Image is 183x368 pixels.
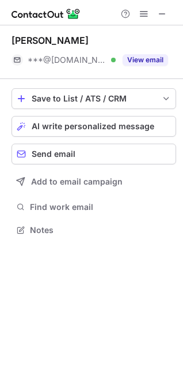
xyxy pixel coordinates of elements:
button: Notes [12,222,176,238]
button: AI write personalized message [12,116,176,137]
button: Add to email campaign [12,171,176,192]
div: Save to List / ATS / CRM [32,94,156,103]
button: Find work email [12,199,176,215]
span: Send email [32,149,75,159]
button: save-profile-one-click [12,88,176,109]
span: Add to email campaign [31,177,123,186]
span: AI write personalized message [32,122,154,131]
span: Find work email [30,202,171,212]
button: Send email [12,144,176,164]
span: Notes [30,225,171,235]
img: ContactOut v5.3.10 [12,7,81,21]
